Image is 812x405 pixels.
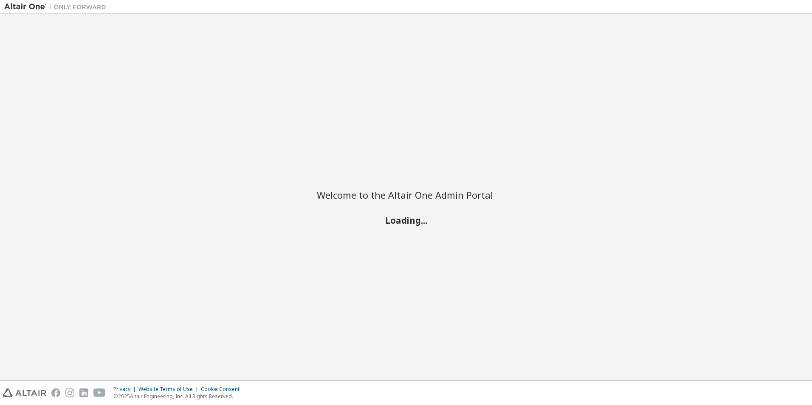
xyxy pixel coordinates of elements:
[201,386,245,393] div: Cookie Consent
[51,388,60,397] img: facebook.svg
[93,388,106,397] img: youtube.svg
[79,388,88,397] img: linkedin.svg
[113,386,138,393] div: Privacy
[317,215,495,226] h2: Loading...
[317,189,495,201] h2: Welcome to the Altair One Admin Portal
[3,388,46,397] img: altair_logo.svg
[138,386,201,393] div: Website Terms of Use
[65,388,74,397] img: instagram.svg
[4,3,110,11] img: Altair One
[113,393,245,400] p: © 2025 Altair Engineering, Inc. All Rights Reserved.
